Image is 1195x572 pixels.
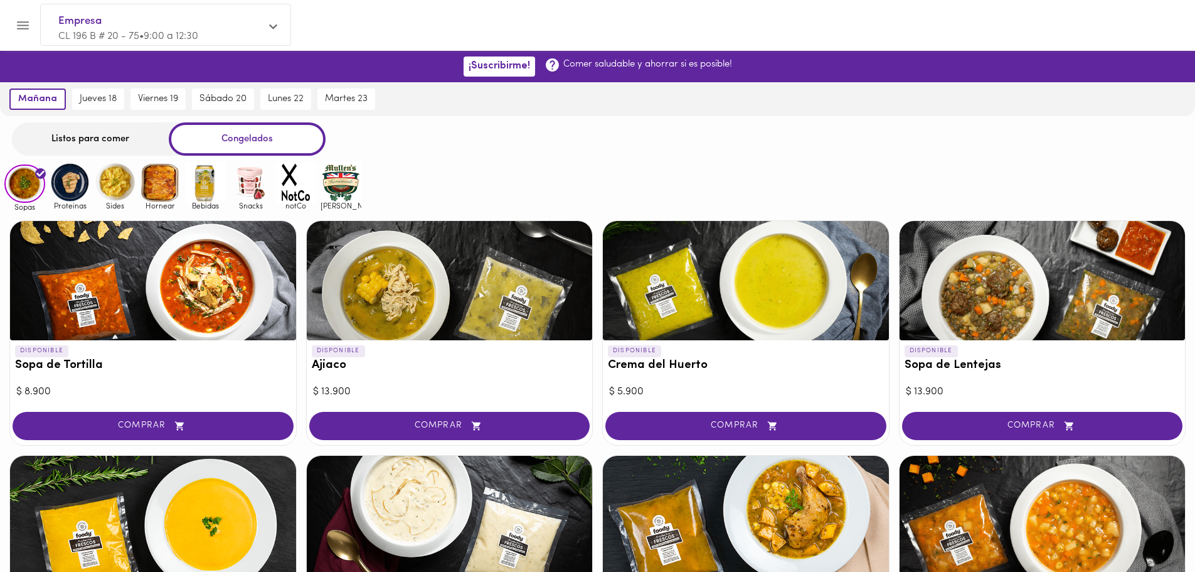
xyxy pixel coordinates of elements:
[905,359,1181,372] h3: Sopa de Lentejas
[325,421,575,431] span: COMPRAR
[260,89,311,110] button: lunes 22
[325,94,368,105] span: martes 23
[608,345,661,357] p: DISPONIBLE
[312,345,365,357] p: DISPONIBLE
[130,89,186,110] button: viernes 19
[469,60,530,72] span: ¡Suscribirme!
[313,385,587,399] div: $ 13.900
[609,385,883,399] div: $ 5.900
[230,162,271,203] img: Snacks
[9,89,66,110] button: mañana
[321,162,361,203] img: mullens
[275,162,316,203] img: notCo
[15,345,68,357] p: DISPONIBLE
[140,202,181,210] span: Hornear
[4,165,45,203] img: Sopas
[12,122,169,156] div: Listos para comer
[275,202,316,210] span: notCo
[95,202,135,210] span: Sides
[169,122,326,156] div: Congelados
[58,13,260,30] span: Empresa
[199,94,247,105] span: sábado 20
[309,412,590,440] button: COMPRAR
[58,31,198,41] span: CL 196 B # 20 - 75 • 9:00 a 12:30
[50,202,90,210] span: Proteinas
[321,202,361,210] span: [PERSON_NAME]
[16,385,290,399] div: $ 8.900
[905,345,958,357] p: DISPONIBLE
[4,203,45,211] span: Sopas
[608,359,884,372] h3: Crema del Huerto
[317,89,375,110] button: martes 23
[50,162,90,203] img: Proteinas
[13,412,294,440] button: COMPRAR
[605,412,886,440] button: COMPRAR
[906,385,1179,399] div: $ 13.900
[28,421,278,431] span: COMPRAR
[268,94,304,105] span: lunes 22
[918,421,1167,431] span: COMPRAR
[80,94,117,105] span: jueves 18
[1122,499,1182,559] iframe: Messagebird Livechat Widget
[8,10,38,41] button: Menu
[95,162,135,203] img: Sides
[72,89,124,110] button: jueves 18
[603,221,889,340] div: Crema del Huerto
[138,94,178,105] span: viernes 19
[900,221,1186,340] div: Sopa de Lentejas
[15,359,291,372] h3: Sopa de Tortilla
[563,58,732,71] p: Comer saludable y ahorrar si es posible!
[185,162,226,203] img: Bebidas
[18,94,57,105] span: mañana
[902,412,1183,440] button: COMPRAR
[312,359,588,372] h3: Ajiaco
[192,89,254,110] button: sábado 20
[230,202,271,210] span: Snacks
[307,221,593,340] div: Ajiaco
[185,202,226,210] span: Bebidas
[140,162,181,203] img: Hornear
[621,421,871,431] span: COMPRAR
[10,221,296,340] div: Sopa de Tortilla
[464,57,535,76] button: ¡Suscribirme!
